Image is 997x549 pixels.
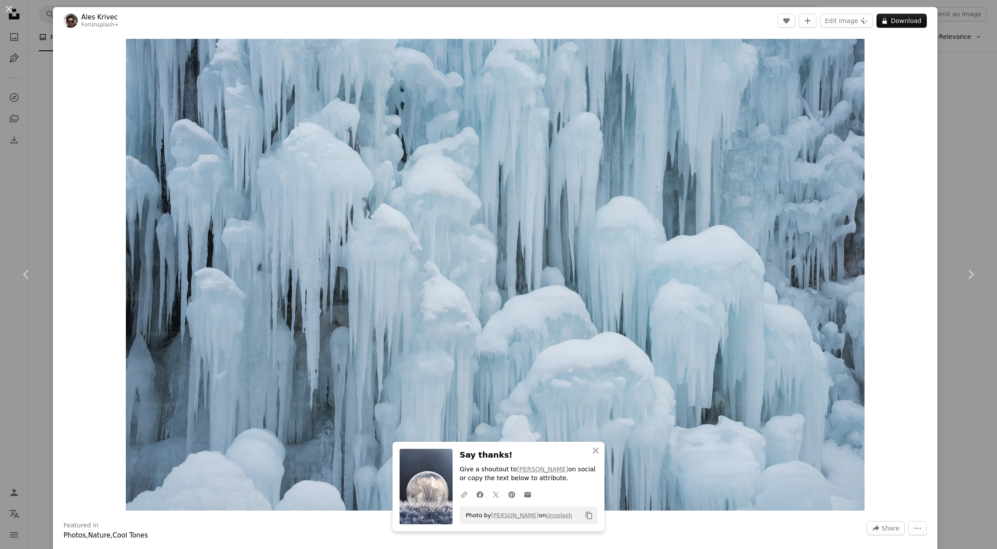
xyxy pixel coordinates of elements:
[460,449,597,462] h3: Say thanks!
[908,521,927,535] button: More Actions
[81,13,119,22] a: Ales Krivec
[778,14,795,28] button: Like
[126,39,865,511] button: Zoom in on this image
[488,485,504,503] a: Share on Twitter
[882,522,899,535] span: Share
[820,14,873,28] button: Edit image
[582,508,597,523] button: Copy to clipboard
[472,485,488,503] a: Share on Facebook
[520,485,536,503] a: Share over email
[110,531,113,539] span: ,
[88,531,110,539] a: Nature
[461,508,572,523] span: Photo by on
[64,521,98,530] h3: Featured in
[64,14,78,28] img: Go to Ales Krivec's profile
[113,531,148,539] a: Cool Tones
[90,22,119,28] a: Unsplash+
[126,39,865,511] img: a large group of ice formations in the snow
[867,521,905,535] button: Share this image
[491,512,539,519] a: [PERSON_NAME]
[876,14,927,28] button: Download
[504,485,520,503] a: Share on Pinterest
[944,232,997,317] a: Next
[799,14,816,28] button: Add to Collection
[64,531,86,539] a: Photos
[546,512,572,519] a: Unsplash
[460,465,597,483] p: Give a shoutout to on social or copy the text below to attribute.
[517,466,568,473] a: [PERSON_NAME]
[86,531,88,539] span: ,
[81,22,119,29] div: For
